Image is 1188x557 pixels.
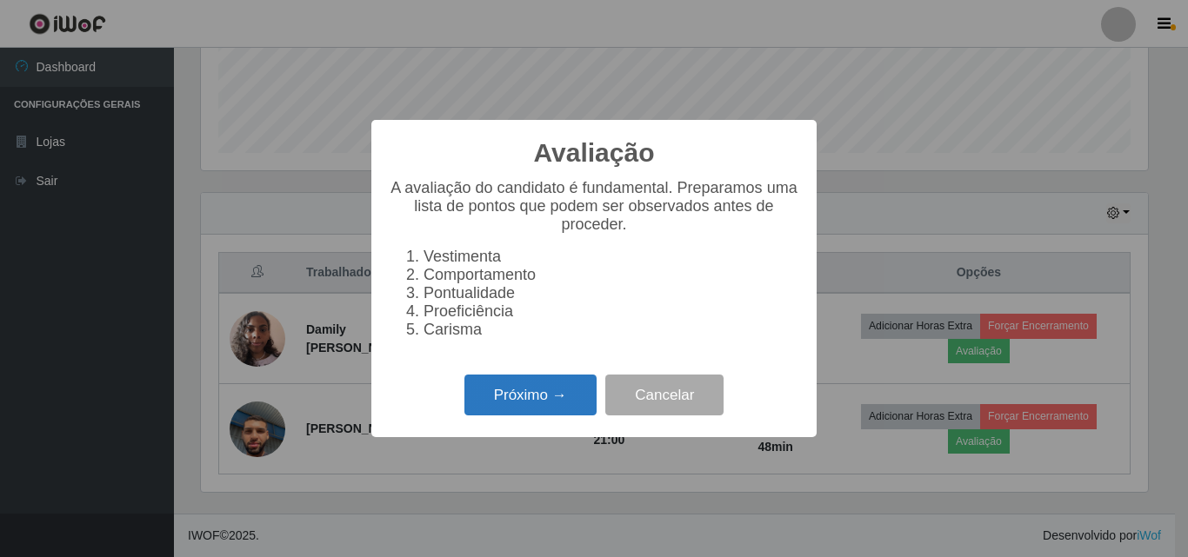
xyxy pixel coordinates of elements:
li: Carisma [424,321,799,339]
li: Comportamento [424,266,799,284]
li: Pontualidade [424,284,799,302]
button: Próximo → [464,375,597,415]
h2: Avaliação [534,137,655,169]
p: A avaliação do candidato é fundamental. Preparamos uma lista de pontos que podem ser observados a... [389,179,799,234]
li: Vestimenta [424,248,799,266]
li: Proeficiência [424,302,799,321]
button: Cancelar [605,375,724,415]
